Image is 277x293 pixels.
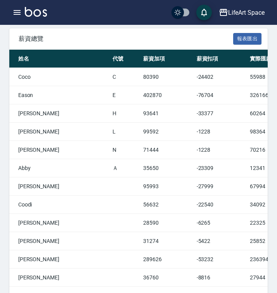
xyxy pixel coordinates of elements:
[141,141,195,159] td: 71444
[196,5,212,20] button: save
[111,123,141,141] td: L
[233,33,262,45] button: 報表匯出
[216,5,268,21] button: LifeArt Space
[111,141,141,159] td: N
[111,50,141,68] th: 代號
[195,250,248,269] td: -53232
[111,159,141,177] td: Ａ
[16,50,111,68] th: 姓名
[141,86,195,104] td: 402870
[195,196,248,214] td: -22540
[16,68,111,86] td: Coco
[195,214,248,232] td: -6265
[195,141,248,159] td: -1228
[16,177,111,196] td: [PERSON_NAME]
[111,86,141,104] td: E
[19,35,233,43] span: 薪資總覽
[141,50,195,68] th: 薪資加項
[141,159,195,177] td: 35650
[141,196,195,214] td: 56632
[16,159,111,177] td: Abby
[195,177,248,196] td: -27999
[141,68,195,86] td: 80390
[195,104,248,123] td: -33377
[25,7,47,17] img: Logo
[111,68,141,86] td: C
[16,196,111,214] td: Coodi
[195,123,248,141] td: -1228
[195,232,248,250] td: -5422
[16,214,111,232] td: [PERSON_NAME]
[141,250,195,269] td: 289626
[141,177,195,196] td: 95993
[195,68,248,86] td: -24402
[195,50,248,68] th: 薪資扣項
[228,8,265,17] div: LifeArt Space
[16,269,111,287] td: [PERSON_NAME]
[16,141,111,159] td: [PERSON_NAME]
[141,269,195,287] td: 36760
[141,214,195,232] td: 28590
[16,86,111,104] td: Eason
[195,159,248,177] td: -23309
[233,35,262,42] a: 報表匯出
[111,104,141,123] td: H
[16,104,111,123] td: [PERSON_NAME]
[141,123,195,141] td: 99592
[195,86,248,104] td: -76704
[16,232,111,250] td: [PERSON_NAME]
[16,123,111,141] td: [PERSON_NAME]
[141,232,195,250] td: 31274
[141,104,195,123] td: 93641
[195,269,248,287] td: -8816
[16,250,111,269] td: [PERSON_NAME]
